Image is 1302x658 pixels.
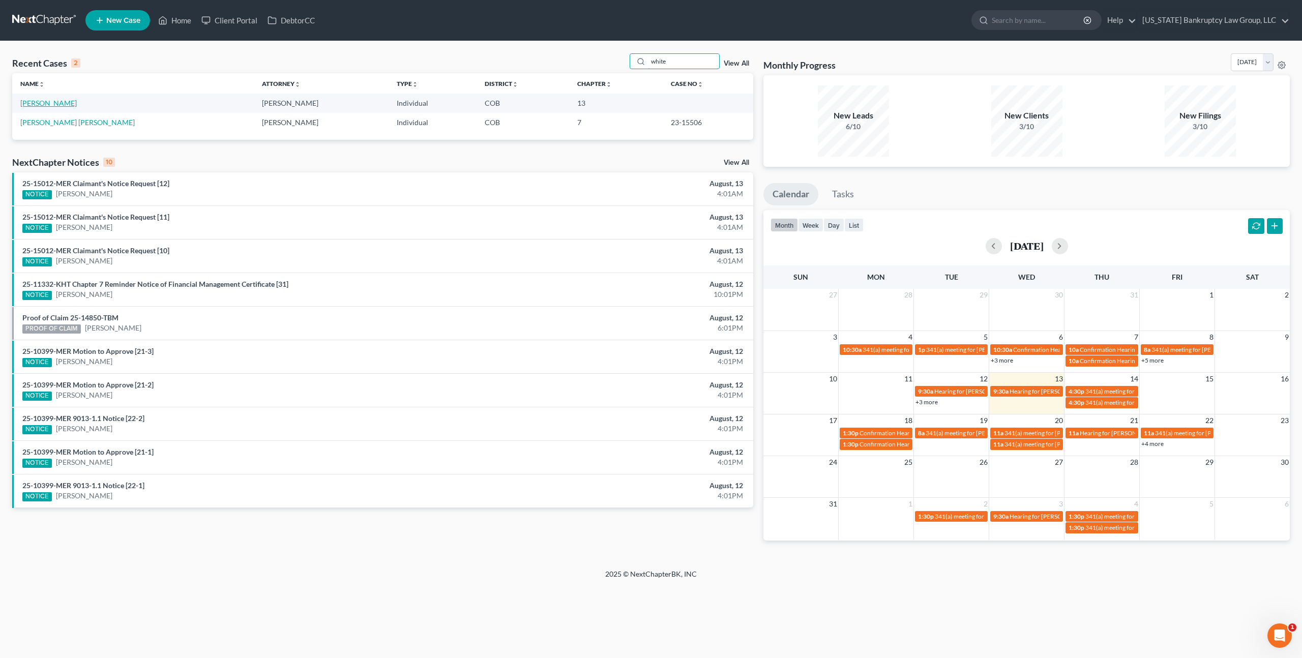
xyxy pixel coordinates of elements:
[1058,331,1064,343] span: 6
[20,118,135,127] a: [PERSON_NAME] [PERSON_NAME]
[907,498,913,510] span: 1
[763,59,836,71] h3: Monthly Progress
[22,190,52,199] div: NOTICE
[1085,524,1183,531] span: 341(a) meeting for [PERSON_NAME]
[196,11,262,29] a: Client Portal
[823,218,844,232] button: day
[903,414,913,427] span: 18
[818,122,889,132] div: 6/10
[510,491,743,501] div: 4:01PM
[397,80,418,87] a: Typeunfold_more
[843,346,862,353] span: 10:30a
[993,513,1009,520] span: 9:30a
[979,456,989,468] span: 26
[1085,399,1183,406] span: 341(a) meeting for [PERSON_NAME]
[510,222,743,232] div: 4:01AM
[1018,273,1035,281] span: Wed
[907,331,913,343] span: 4
[1284,331,1290,343] span: 9
[945,273,958,281] span: Tue
[510,178,743,189] div: August, 13
[979,414,989,427] span: 19
[56,256,112,266] a: [PERSON_NAME]
[1137,11,1289,29] a: [US_STATE] Bankruptcy Law Group, LLC
[361,569,941,587] div: 2025 © NextChapterBK, INC
[606,81,612,87] i: unfold_more
[512,81,518,87] i: unfold_more
[1129,373,1139,385] span: 14
[798,218,823,232] button: week
[1069,399,1084,406] span: 4:30p
[771,218,798,232] button: month
[1129,414,1139,427] span: 21
[1058,498,1064,510] span: 3
[510,356,743,367] div: 4:01PM
[1288,623,1296,632] span: 1
[510,346,743,356] div: August, 12
[85,323,141,333] a: [PERSON_NAME]
[22,246,169,255] a: 25-15012-MER Claimant's Notice Request [10]
[697,81,703,87] i: unfold_more
[979,373,989,385] span: 12
[294,81,301,87] i: unfold_more
[262,11,320,29] a: DebtorCC
[860,429,976,437] span: Confirmation Hearing for [PERSON_NAME]
[844,218,864,232] button: list
[763,183,818,205] a: Calendar
[793,273,808,281] span: Sun
[510,457,743,467] div: 4:01PM
[510,256,743,266] div: 4:01AM
[1133,498,1139,510] span: 4
[1284,498,1290,510] span: 6
[22,257,52,266] div: NOTICE
[1069,387,1084,395] span: 4:30p
[569,113,663,132] td: 7
[1151,346,1250,353] span: 341(a) meeting for [PERSON_NAME]
[1102,11,1136,29] a: Help
[918,387,933,395] span: 9:30a
[1054,289,1064,301] span: 30
[510,447,743,457] div: August, 12
[983,331,989,343] span: 5
[903,289,913,301] span: 28
[867,273,885,281] span: Mon
[993,346,1012,353] span: 10:30a
[1204,373,1215,385] span: 15
[577,80,612,87] a: Chapterunfold_more
[1054,373,1064,385] span: 13
[1144,346,1150,353] span: 8a
[663,113,753,132] td: 23-15506
[1246,273,1259,281] span: Sat
[22,392,52,401] div: NOTICE
[1144,429,1154,437] span: 11a
[1085,513,1183,520] span: 341(a) meeting for [PERSON_NAME]
[12,156,115,168] div: NextChapter Notices
[1129,456,1139,468] span: 28
[1010,241,1044,251] h2: [DATE]
[485,80,518,87] a: Districtunfold_more
[724,159,749,166] a: View All
[569,94,663,112] td: 13
[648,54,719,69] input: Search by name...
[1069,357,1079,365] span: 10a
[510,189,743,199] div: 4:01AM
[22,280,288,288] a: 25-11332-KHT Chapter 7 Reminder Notice of Financial Management Certificate [31]
[22,347,154,355] a: 25-10399-MER Motion to Approve [21-3]
[56,390,112,400] a: [PERSON_NAME]
[22,481,144,490] a: 25-10399-MER 9013-1.1 Notice [22-1]
[983,498,989,510] span: 2
[20,80,45,87] a: Nameunfold_more
[22,291,52,300] div: NOTICE
[510,279,743,289] div: August, 12
[828,498,838,510] span: 31
[1208,331,1215,343] span: 8
[22,380,154,389] a: 25-10399-MER Motion to Approve [21-2]
[1013,346,1130,353] span: Confirmation Hearing for [PERSON_NAME]
[843,429,859,437] span: 1:30p
[510,289,743,300] div: 10:01PM
[1094,273,1109,281] span: Thu
[828,373,838,385] span: 10
[262,80,301,87] a: Attorneyunfold_more
[1069,524,1084,531] span: 1:30p
[1284,289,1290,301] span: 2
